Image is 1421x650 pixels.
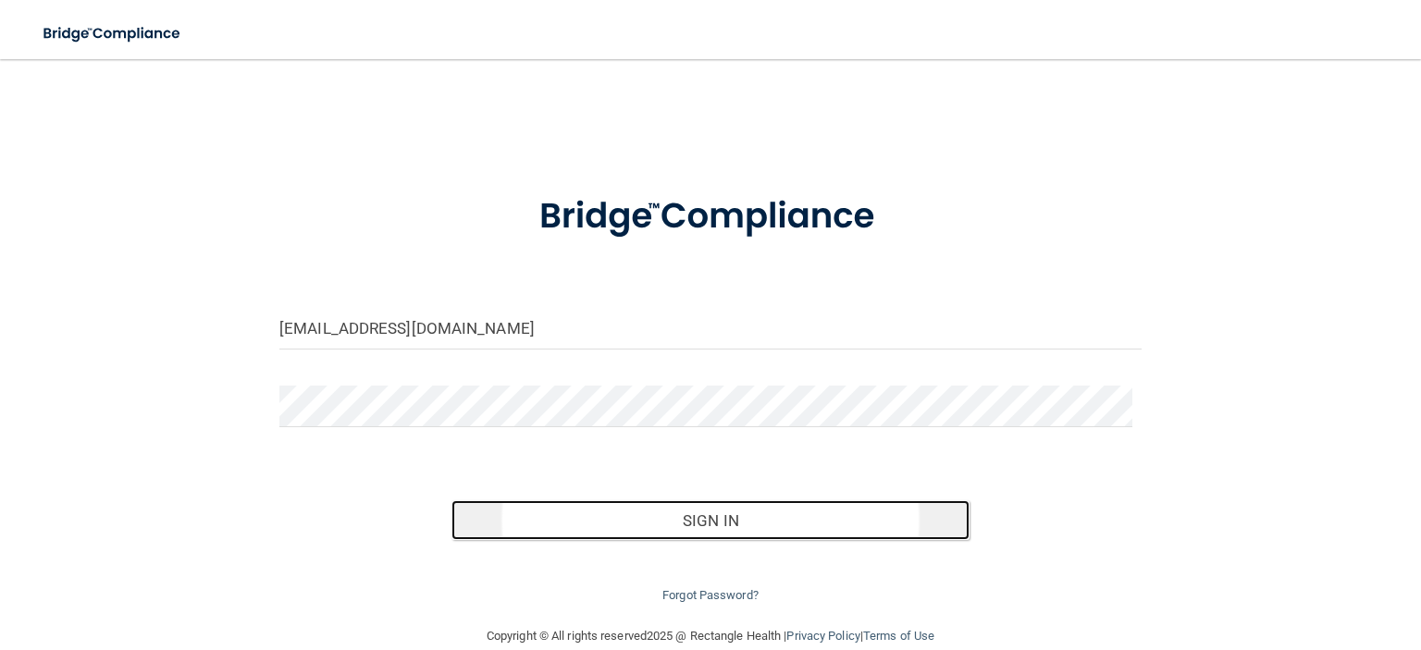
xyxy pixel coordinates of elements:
button: Sign In [451,500,969,541]
a: Forgot Password? [662,588,759,602]
a: Terms of Use [863,629,934,643]
a: Privacy Policy [786,629,859,643]
img: bridge_compliance_login_screen.278c3ca4.svg [28,15,198,53]
img: bridge_compliance_login_screen.278c3ca4.svg [502,170,920,264]
input: Email [279,308,1142,350]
